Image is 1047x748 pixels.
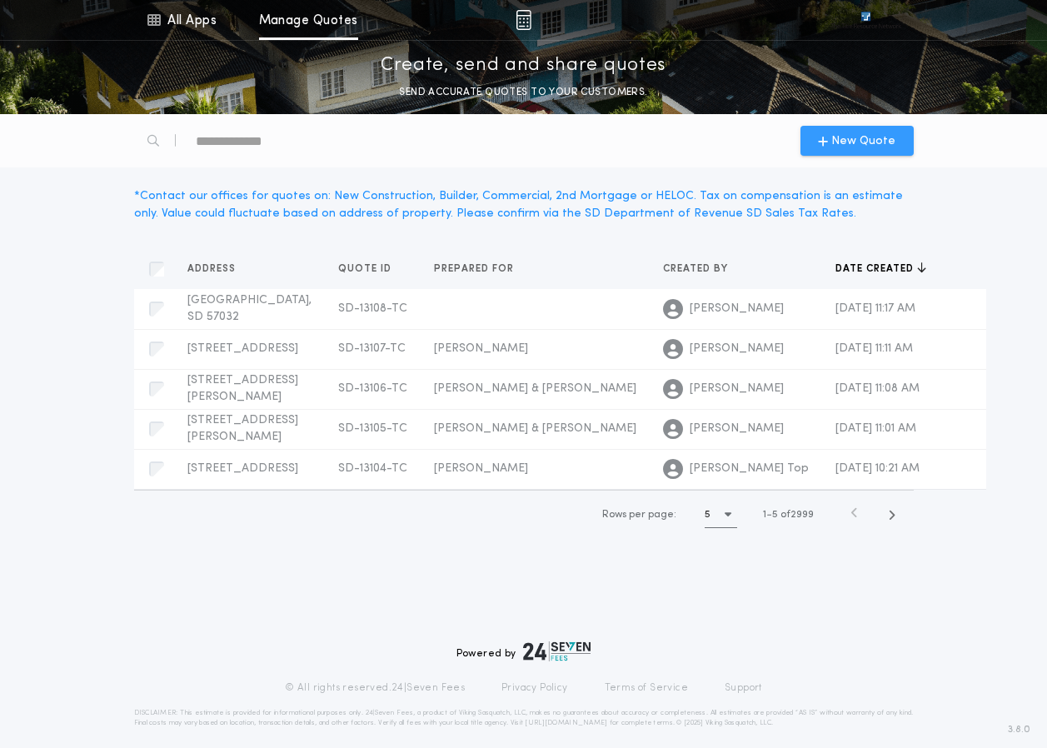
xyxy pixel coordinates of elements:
[1008,722,1030,737] span: 3.8.0
[434,422,636,435] span: [PERSON_NAME] & [PERSON_NAME]
[134,708,914,728] p: DISCLAIMER: This estimate is provided for informational purposes only. 24|Seven Fees, a product o...
[690,421,784,437] span: [PERSON_NAME]
[338,262,395,276] span: Quote ID
[780,507,814,522] span: of 2999
[187,342,298,355] span: [STREET_ADDRESS]
[434,382,636,395] span: [PERSON_NAME] & [PERSON_NAME]
[187,462,298,475] span: [STREET_ADDRESS]
[763,510,766,520] span: 1
[523,641,591,661] img: logo
[772,510,778,520] span: 5
[690,381,784,397] span: [PERSON_NAME]
[285,681,465,695] p: © All rights reserved. 24|Seven Fees
[725,681,762,695] a: Support
[831,132,895,150] span: New Quote
[690,461,809,477] span: [PERSON_NAME] Top
[800,126,914,156] button: New Quote
[187,374,298,403] span: [STREET_ADDRESS][PERSON_NAME]
[835,302,915,315] span: [DATE] 11:17 AM
[690,341,784,357] span: [PERSON_NAME]
[134,187,914,222] div: * Contact our offices for quotes on: New Construction, Builder, Commercial, 2nd Mortgage or HELOC...
[501,681,568,695] a: Privacy Policy
[516,10,531,30] img: img
[434,342,528,355] span: [PERSON_NAME]
[690,301,784,317] span: [PERSON_NAME]
[187,262,239,276] span: Address
[381,52,666,79] p: Create, send and share quotes
[338,462,407,475] span: SD-13104-TC
[705,501,737,528] button: 5
[830,12,900,28] img: vs-icon
[835,261,926,277] button: Date created
[456,641,591,661] div: Powered by
[338,261,404,277] button: Quote ID
[705,506,710,523] h1: 5
[434,462,528,475] span: [PERSON_NAME]
[663,262,731,276] span: Created by
[399,84,647,101] p: SEND ACCURATE QUOTES TO YOUR CUSTOMERS.
[525,720,607,726] a: [URL][DOMAIN_NAME]
[835,422,916,435] span: [DATE] 11:01 AM
[187,414,298,443] span: [STREET_ADDRESS][PERSON_NAME]
[338,382,407,395] span: SD-13106-TC
[338,422,407,435] span: SD-13105-TC
[602,510,676,520] span: Rows per page:
[605,681,688,695] a: Terms of Service
[338,302,407,315] span: SD-13108-TC
[663,261,740,277] button: Created by
[835,342,913,355] span: [DATE] 11:11 AM
[187,294,312,323] span: [GEOGRAPHIC_DATA], SD 57032
[835,262,917,276] span: Date created
[434,262,517,276] span: Prepared for
[835,462,920,475] span: [DATE] 10:21 AM
[835,382,920,395] span: [DATE] 11:08 AM
[187,261,248,277] button: Address
[338,342,406,355] span: SD-13107-TC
